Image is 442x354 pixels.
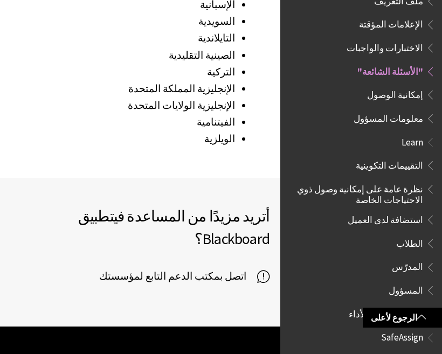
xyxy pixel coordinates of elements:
[99,268,257,284] span: اتصل بمكتب الدعم التابع لمؤسستك
[381,329,423,343] span: SafeAssign
[357,63,423,77] span: "الأسئلة الشائعة"
[11,31,235,46] li: التايلاندية
[11,65,235,80] li: التركية
[347,39,423,53] span: الاختبارات والواجبات
[11,98,235,113] li: الإنجليزية الولايات المتحدة
[367,86,423,100] span: إمكانية الوصول
[11,131,235,147] li: الويلزية
[11,205,270,250] h2: أتريد مزيدًا من المساعدة في ؟
[363,308,442,328] a: الرجوع لأعلى
[354,109,423,124] span: معلومات المسؤول
[11,48,235,63] li: الصينية التقليدية
[293,180,423,205] span: نظرة عامة على إمكانية وصول ذوي الاحتياجات الخاصة
[11,81,235,96] li: الإنجليزية المملكة المتحدة
[359,16,423,30] span: الإعلامات المؤقتة
[349,305,423,320] span: لوحة معلومات الأداء
[287,133,436,323] nav: Book outline for Blackboard Learn Help
[78,206,270,248] span: تطبيق Blackboard
[402,133,423,148] span: Learn
[99,268,270,284] a: اتصل بمكتب الدعم التابع لمؤسستك
[11,14,235,29] li: السويدية
[356,156,423,171] span: التقييمات التكوينية
[389,281,423,296] span: المسؤول
[396,234,423,249] span: الطلاب
[392,258,423,273] span: المدرّس
[11,115,235,130] li: الفيتنامية
[348,211,423,225] span: استضافة لدى العميل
